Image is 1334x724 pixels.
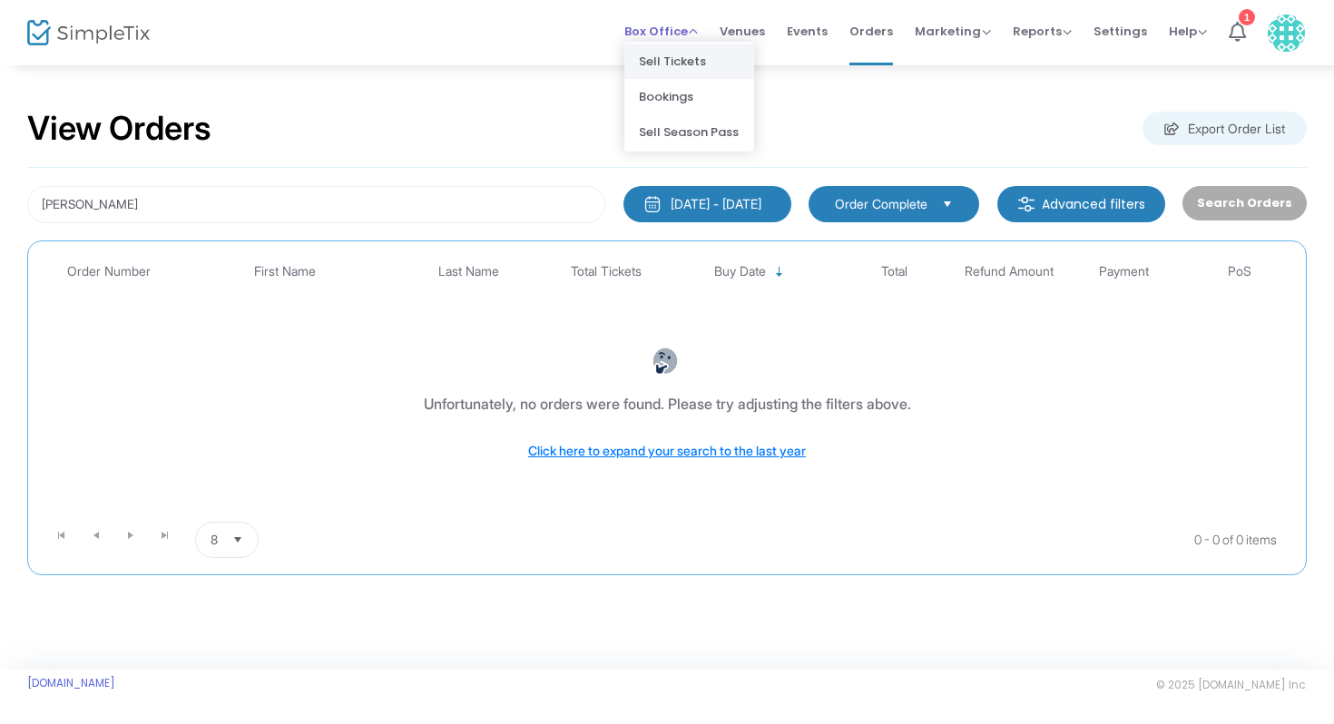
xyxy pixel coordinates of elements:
span: Sortable [772,265,787,279]
span: Events [787,8,828,54]
div: 1 [1239,9,1255,25]
th: Refund Amount [952,250,1067,293]
span: Click here to expand your search to the last year [528,443,806,458]
button: [DATE] - [DATE] [623,186,791,222]
input: Search by name, email, phone, order number, ip address, or last 4 digits of card [27,186,605,223]
span: Box Office [624,23,698,40]
div: Data table [37,250,1297,514]
th: Total Tickets [549,250,664,293]
span: Venues [720,8,765,54]
span: Buy Date [714,264,766,279]
div: Unfortunately, no orders were found. Please try adjusting the filters above. [424,393,911,415]
button: Select [935,194,960,214]
span: First Name [254,264,316,279]
img: monthly [643,195,662,213]
span: PoS [1228,264,1251,279]
span: Orders [849,8,893,54]
span: Last Name [438,264,499,279]
a: [DOMAIN_NAME] [27,676,115,690]
img: face-thinking.png [652,347,679,375]
span: 8 [211,531,218,549]
m-button: Advanced filters [997,186,1165,222]
span: Order Number [67,264,151,279]
li: Sell Season Pass [624,114,754,150]
span: Marketing [915,23,991,40]
span: Reports [1013,23,1072,40]
button: Select [225,523,250,557]
span: © 2025 [DOMAIN_NAME] Inc. [1156,678,1307,692]
h2: View Orders [27,109,211,149]
span: Order Complete [835,195,927,213]
li: Bookings [624,79,754,114]
span: Payment [1099,264,1149,279]
kendo-pager-info: 0 - 0 of 0 items [439,522,1277,558]
li: Sell Tickets [624,44,754,79]
div: [DATE] - [DATE] [671,195,761,213]
span: Help [1169,23,1207,40]
img: filter [1017,195,1035,213]
th: Total [837,250,952,293]
span: Settings [1094,8,1147,54]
